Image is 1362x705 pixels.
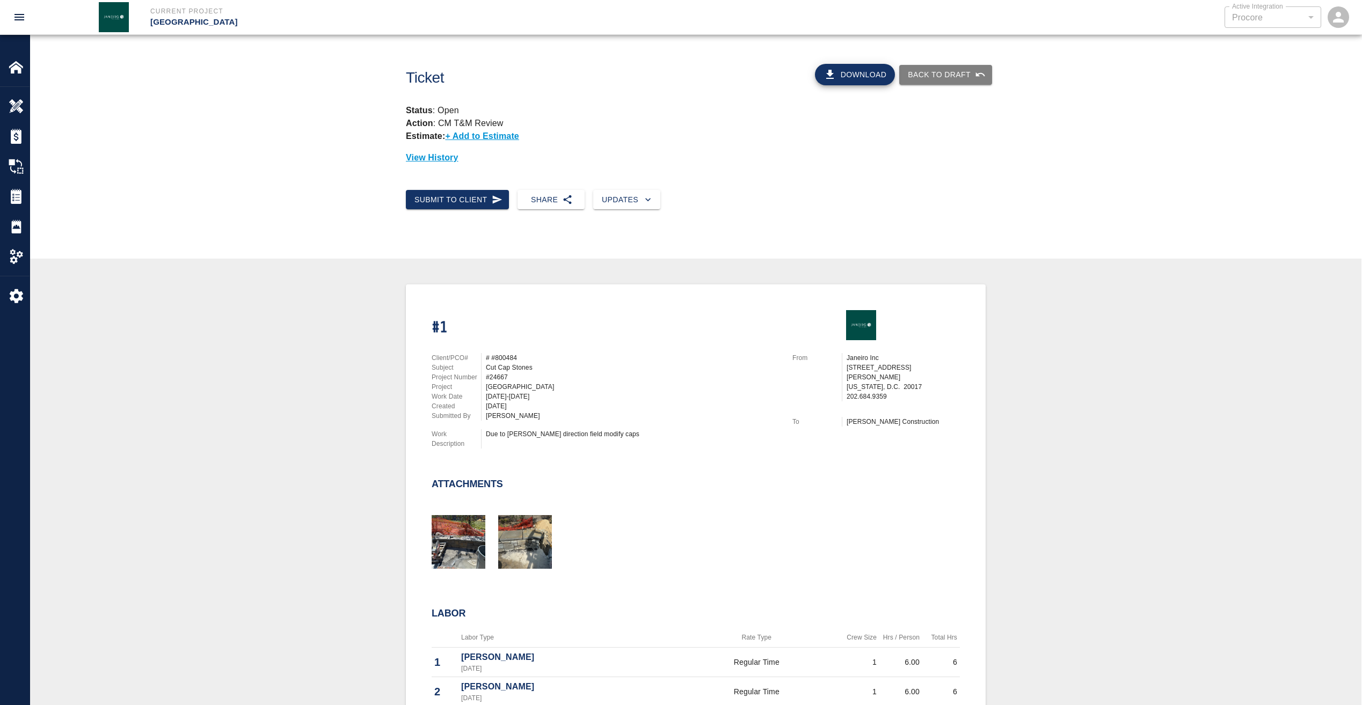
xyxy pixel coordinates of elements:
p: 1 [434,654,456,670]
strong: Action [406,119,433,128]
p: Subject [432,363,481,372]
img: Janeiro Inc [99,2,129,32]
p: [PERSON_NAME] [461,651,669,664]
img: Janeiro Inc [846,310,876,340]
p: Project [432,382,481,392]
button: open drawer [6,4,32,30]
div: Cut Cap Stones [486,363,780,372]
h2: Labor [432,608,960,620]
div: # #800484 [486,353,780,363]
p: Created [432,401,481,411]
div: Procore [1232,11,1314,24]
p: [PERSON_NAME] [461,680,669,693]
th: Hrs / Person [879,628,922,648]
img: thumbnail [432,515,485,569]
div: [GEOGRAPHIC_DATA] [486,382,780,392]
td: 1 [842,648,879,677]
div: Due to [PERSON_NAME] direction field modify caps [486,429,780,439]
div: [DATE] [486,401,780,411]
p: Current Project [150,6,739,16]
td: 6.00 [879,648,922,677]
p: Work Description [432,429,481,449]
p: : Open [406,104,986,117]
label: Active Integration [1232,2,1283,11]
p: Client/PCO# [432,353,481,363]
img: thumbnail [498,515,552,569]
strong: Status [406,106,433,115]
p: Project Number [432,372,481,382]
p: 202.684.9359 [847,392,960,401]
button: Back to Draft [899,65,992,85]
h1: #1 [432,319,780,337]
th: Crew Size [842,628,879,648]
p: Janeiro Inc [847,353,960,363]
strong: Estimate: [406,131,445,141]
p: [PERSON_NAME] Construction [847,417,960,427]
h1: Ticket [406,69,740,87]
th: Labor Type [458,628,672,648]
div: #24667 [486,372,780,382]
button: Updates [593,190,660,210]
th: Rate Type [672,628,842,648]
p: + Add to Estimate [445,131,519,141]
p: [STREET_ADDRESS][PERSON_NAME] [US_STATE], D.C. 20017 [847,363,960,392]
p: View History [406,151,986,164]
button: Download [815,64,895,85]
div: [PERSON_NAME] [486,411,780,421]
h2: Attachments [432,479,503,490]
p: Submitted By [432,411,481,421]
p: 2 [434,684,456,700]
td: 6 [922,648,960,677]
div: [DATE]-[DATE] [486,392,780,401]
button: Share [518,190,585,210]
iframe: Chat Widget [1308,653,1362,705]
p: From [792,353,842,363]
button: Submit to Client [406,190,509,210]
p: Work Date [432,392,481,401]
p: [DATE] [461,693,669,703]
p: [DATE] [461,664,669,673]
p: : CM T&M Review [406,119,504,128]
p: To [792,417,842,427]
th: Total Hrs [922,628,960,648]
td: Regular Time [672,648,842,677]
p: [GEOGRAPHIC_DATA] [150,16,739,28]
